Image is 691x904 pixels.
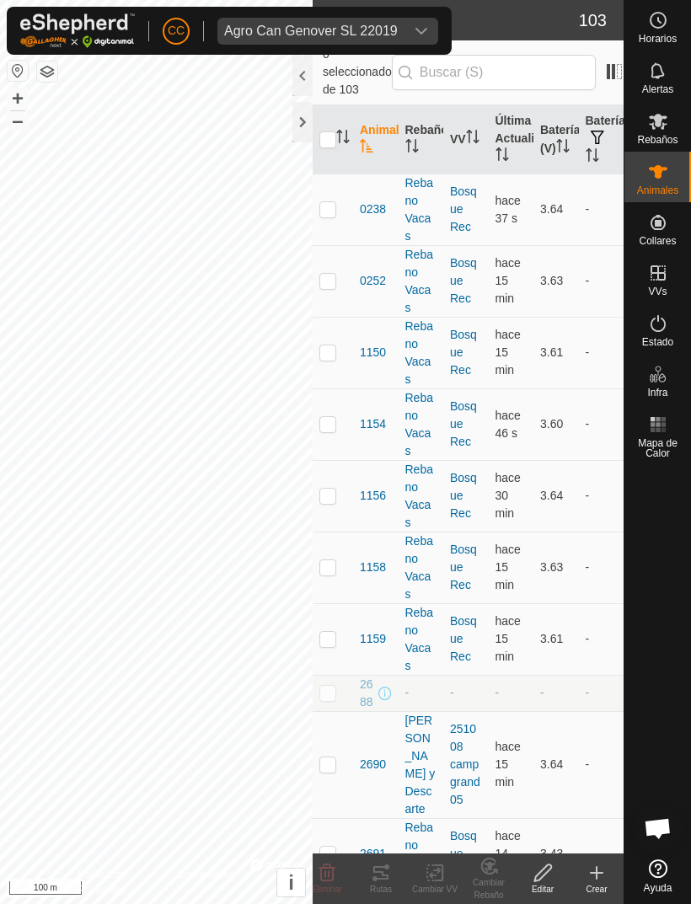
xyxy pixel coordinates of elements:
span: 0238 [360,201,386,218]
a: Bosque Rec [450,471,477,520]
span: 1158 [360,559,386,576]
div: Crear [570,883,624,896]
th: Última Actualización [489,105,534,174]
td: 3.63 [533,532,579,603]
span: Rebaños [637,135,678,145]
div: Rebano Vacas [405,604,437,675]
span: Infra [647,388,667,398]
span: Collares [639,236,676,246]
td: - [533,675,579,711]
button: i [277,869,305,896]
div: Rebano Vacas [405,532,437,603]
span: 15 oct 2025, 17:06 [495,194,521,225]
span: 103 [579,8,607,33]
td: 3.64 [533,460,579,532]
a: Bosque Rec [450,185,477,233]
a: Bosque Rec [450,829,477,878]
span: Eliminar [312,885,342,894]
p-sorticon: Activar para ordenar [495,150,509,163]
div: Chat abierto [633,803,683,853]
td: 3.64 [533,711,579,818]
span: Mapa de Calor [629,438,687,458]
div: Cambiar VV [408,883,462,896]
th: Batería [579,105,624,174]
span: Alertas [642,84,673,94]
span: 1150 [360,344,386,361]
span: 15 oct 2025, 16:50 [495,256,521,305]
a: Bosque Rec [450,256,477,305]
span: Agro Can Genover SL 22019 [217,18,404,45]
div: dropdown trigger [404,18,438,45]
span: 15 oct 2025, 16:51 [495,740,521,789]
span: 0 seleccionado de 103 [323,45,392,99]
span: Ayuda [644,883,672,893]
span: 1159 [360,630,386,648]
a: Bosque Rec [450,399,477,448]
a: 251008 camp grand 05 [450,722,480,806]
span: 2688 [360,676,375,711]
p-sorticon: Activar para ordenar [405,142,419,155]
a: Bosque Rec [450,614,477,663]
a: Bosque Rec [450,543,477,591]
span: 2690 [360,756,386,773]
span: 0252 [360,272,386,290]
td: 3.63 [533,245,579,317]
span: 15 oct 2025, 16:51 [495,614,521,663]
a: Política de Privacidad [78,867,158,897]
div: Agro Can Genover SL 22019 [224,24,398,38]
td: - [579,245,624,317]
th: VV [443,105,489,174]
app-display-virtual-paddock-transition: - [450,686,454,699]
td: - [579,603,624,675]
div: Rebano Vacas [405,174,437,245]
div: Cambiar Rebaño [462,876,516,901]
th: Batería (V) [533,105,579,174]
td: 3.64 [533,174,579,245]
th: Rebaño [399,105,444,174]
span: 15 oct 2025, 16:51 [495,543,521,591]
span: 15 oct 2025, 16:51 [495,328,521,377]
p-sorticon: Activar para ordenar [466,132,479,146]
td: - [579,174,624,245]
span: Estado [642,337,673,347]
a: Ayuda [624,853,691,900]
div: Rebano Vacas [405,318,437,388]
span: - [495,686,500,699]
span: VVs [648,286,667,297]
span: Horarios [639,34,677,44]
button: Restablecer Mapa [8,61,28,81]
td: - [579,317,624,388]
input: Buscar (S) [392,55,596,90]
span: CC [168,22,185,40]
p-sorticon: Activar para ordenar [586,151,599,164]
button: + [8,88,28,109]
span: i [288,871,294,894]
td: - [579,532,624,603]
div: [PERSON_NAME] y Descarte [405,712,437,818]
a: Bosque Rec [450,328,477,377]
span: Animales [637,185,678,195]
img: Logo Gallagher [20,13,135,48]
div: Rebano Vacas [405,819,437,890]
button: – [8,110,28,131]
p-sorticon: Activar para ordenar [360,142,373,155]
span: 15 oct 2025, 17:06 [495,409,521,440]
td: 3.60 [533,388,579,460]
div: Rebano Vacas [405,389,437,460]
td: - [579,818,624,890]
button: Capas del Mapa [37,62,57,82]
span: 15 oct 2025, 16:52 [495,829,521,878]
td: 3.43 [533,818,579,890]
td: - [579,675,624,711]
th: Animal [353,105,399,174]
div: - [405,684,437,702]
td: 3.61 [533,603,579,675]
span: 1154 [360,415,386,433]
div: Editar [516,883,570,896]
span: 1156 [360,487,386,505]
span: 15 oct 2025, 16:36 [495,471,521,520]
p-sorticon: Activar para ordenar [336,132,350,146]
td: - [579,460,624,532]
span: 2691 [360,845,386,863]
div: Rebano Vacas [405,246,437,317]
